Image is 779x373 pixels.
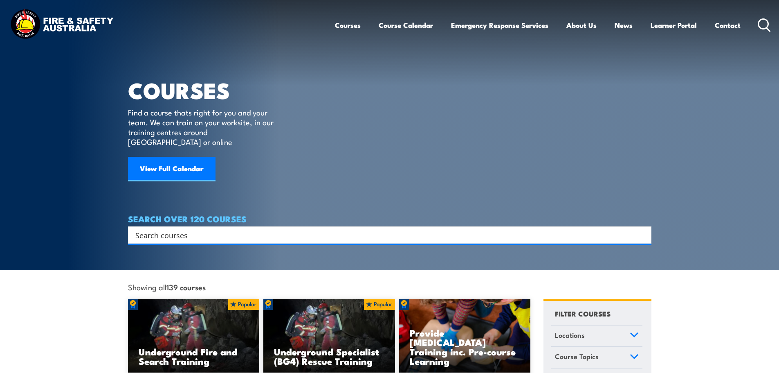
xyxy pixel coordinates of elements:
h3: Provide [MEDICAL_DATA] Training inc. Pre-course Learning [410,328,520,366]
h1: COURSES [128,80,285,99]
a: About Us [566,14,597,36]
h3: Underground Fire and Search Training [139,347,249,366]
a: Course Calendar [379,14,433,36]
a: Contact [715,14,741,36]
span: Locations [555,330,585,341]
a: Provide [MEDICAL_DATA] Training inc. Pre-course Learning [399,299,531,373]
a: Emergency Response Services [451,14,548,36]
form: Search form [137,229,635,241]
a: News [615,14,633,36]
a: Courses [335,14,361,36]
a: Course Topics [551,347,642,368]
img: Underground mine rescue [263,299,395,373]
a: Underground Specialist (BG4) Rescue Training [263,299,395,373]
a: Locations [551,326,642,347]
a: Learner Portal [651,14,697,36]
img: Underground mine rescue [128,299,260,373]
span: Showing all [128,283,206,291]
a: Underground Fire and Search Training [128,299,260,373]
p: Find a course thats right for you and your team. We can train on your worksite, in our training c... [128,107,277,147]
h3: Underground Specialist (BG4) Rescue Training [274,347,384,366]
input: Search input [135,229,633,241]
a: View Full Calendar [128,157,216,181]
strong: 139 courses [166,281,206,292]
h4: FILTER COURSES [555,308,611,319]
h4: SEARCH OVER 120 COURSES [128,214,651,223]
span: Course Topics [555,351,599,362]
img: Low Voltage Rescue and Provide CPR [399,299,531,373]
button: Search magnifier button [637,229,649,241]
